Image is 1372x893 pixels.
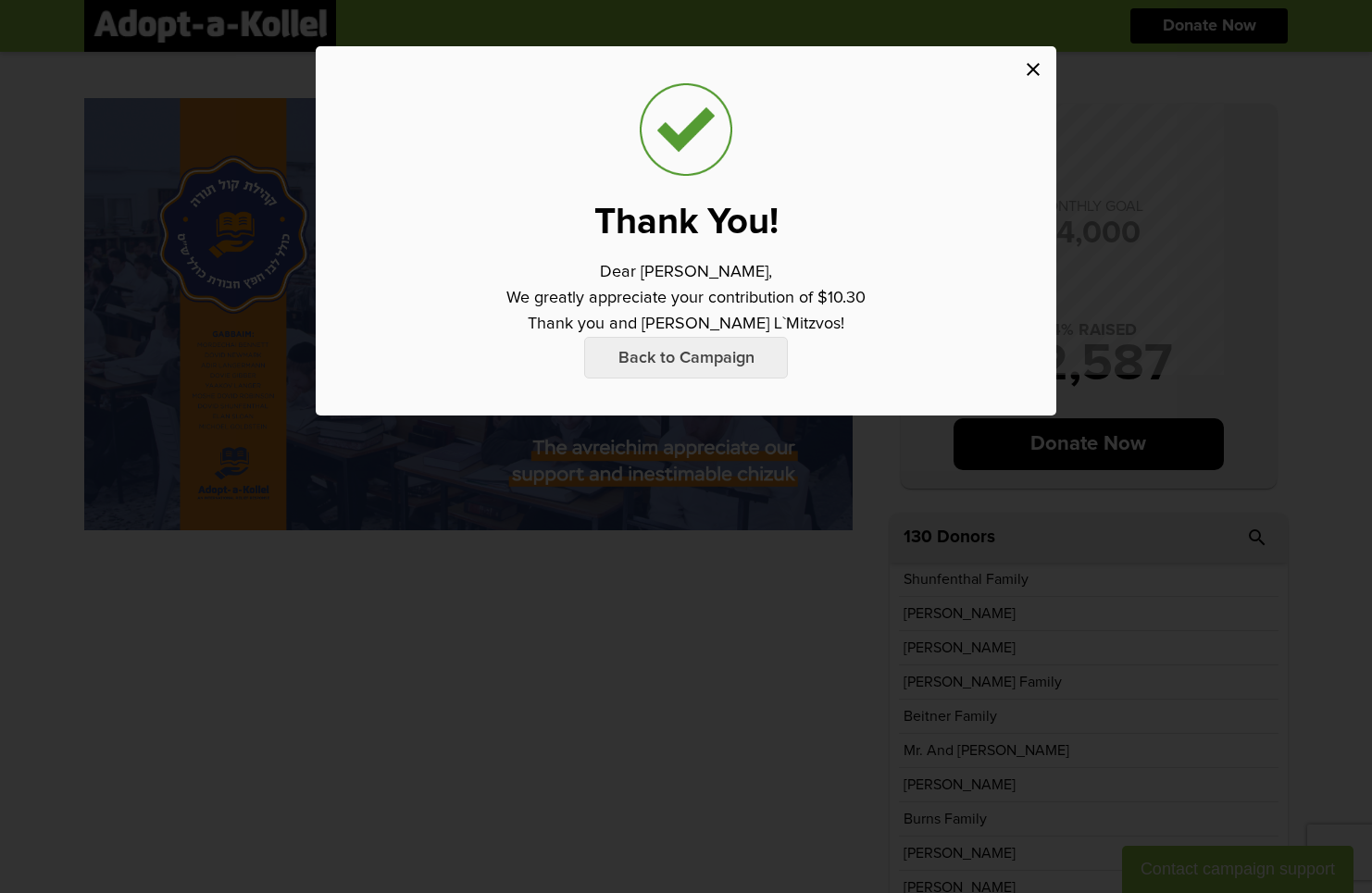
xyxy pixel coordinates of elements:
p: We greatly appreciate your contribution of $10.30 [506,285,866,311]
p: Dear [PERSON_NAME], [600,259,772,285]
p: Back to Campaign [584,337,788,378]
i: close [1022,58,1044,81]
p: Thank You! [594,204,779,241]
img: check_trans_bg.png [640,83,732,176]
p: Thank you and [PERSON_NAME] L`Mitzvos! [528,311,844,337]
